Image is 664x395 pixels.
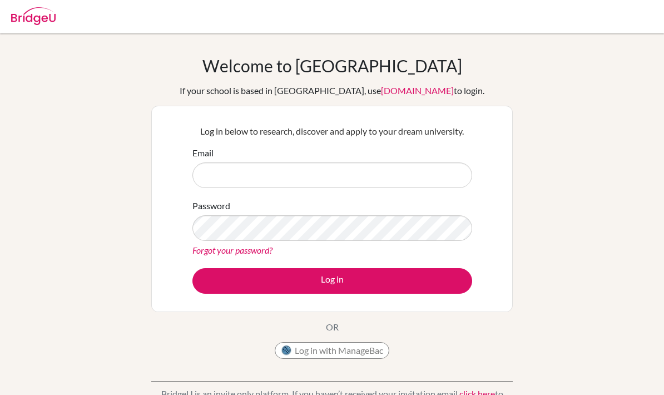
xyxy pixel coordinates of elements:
[192,245,272,255] a: Forgot your password?
[192,125,472,138] p: Log in below to research, discover and apply to your dream university.
[180,84,484,97] div: If your school is based in [GEOGRAPHIC_DATA], use to login.
[11,7,56,25] img: Bridge-U
[192,268,472,294] button: Log in
[326,320,339,334] p: OR
[202,56,462,76] h1: Welcome to [GEOGRAPHIC_DATA]
[275,342,389,359] button: Log in with ManageBac
[192,146,214,160] label: Email
[192,199,230,213] label: Password
[381,85,454,96] a: [DOMAIN_NAME]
